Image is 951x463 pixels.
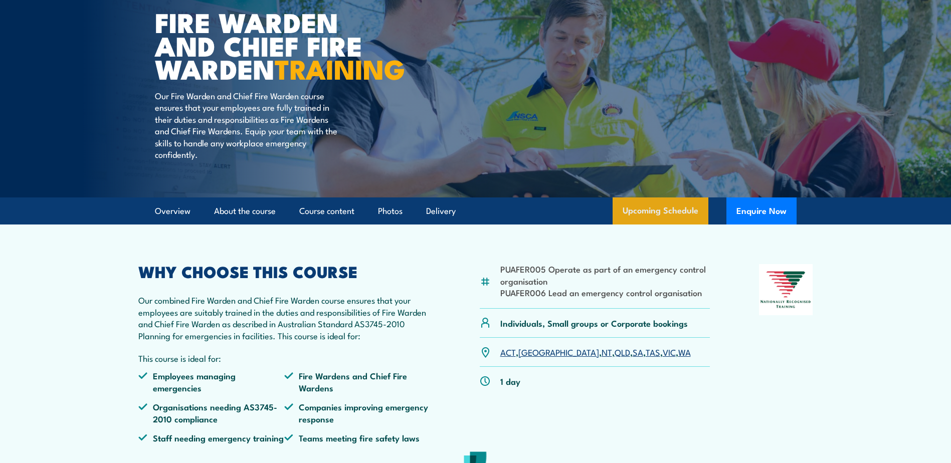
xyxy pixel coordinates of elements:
a: Course content [299,198,354,224]
p: , , , , , , , [500,346,691,358]
p: 1 day [500,375,520,387]
a: WA [678,346,691,358]
a: NT [602,346,612,358]
img: Nationally Recognised Training logo. [759,264,813,315]
a: Upcoming Schedule [613,197,708,224]
li: Teams meeting fire safety laws [284,432,431,443]
li: Staff needing emergency training [138,432,285,443]
p: This course is ideal for: [138,352,431,364]
a: Overview [155,198,191,224]
h1: Fire Warden and Chief Fire Warden [155,10,403,80]
li: Organisations needing AS3745-2010 compliance [138,401,285,424]
a: About the course [214,198,276,224]
li: Fire Wardens and Chief Fire Wardens [284,370,431,393]
li: PUAFER005 Operate as part of an emergency control organisation [500,263,710,287]
h2: WHY CHOOSE THIS COURSE [138,264,431,278]
a: [GEOGRAPHIC_DATA] [518,346,599,358]
li: PUAFER006 Lead an emergency control organisation [500,287,710,298]
li: Employees managing emergencies [138,370,285,393]
a: SA [633,346,643,358]
button: Enquire Now [726,197,797,224]
a: ACT [500,346,516,358]
a: VIC [663,346,676,358]
a: QLD [615,346,630,358]
a: TAS [646,346,660,358]
a: Delivery [426,198,456,224]
li: Companies improving emergency response [284,401,431,424]
p: Individuals, Small groups or Corporate bookings [500,317,688,329]
p: Our combined Fire Warden and Chief Fire Warden course ensures that your employees are suitably tr... [138,294,431,341]
a: Photos [378,198,403,224]
strong: TRAINING [275,47,405,89]
p: Our Fire Warden and Chief Fire Warden course ensures that your employees are fully trained in the... [155,90,338,160]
